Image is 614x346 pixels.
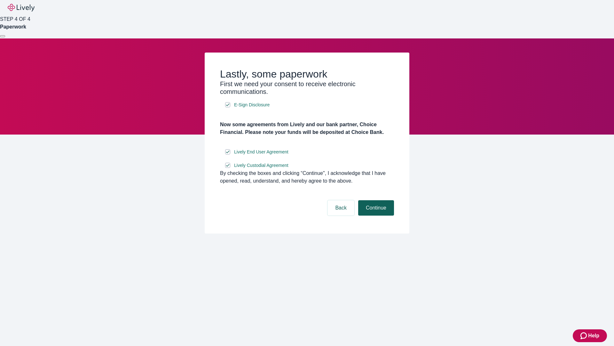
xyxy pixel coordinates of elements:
span: E-Sign Disclosure [234,102,270,108]
button: Zendesk support iconHelp [573,329,607,342]
span: Lively End User Agreement [234,149,288,155]
div: By checking the boxes and clicking “Continue", I acknowledge that I have opened, read, understand... [220,169,394,185]
a: e-sign disclosure document [233,101,271,109]
a: e-sign disclosure document [233,148,290,156]
svg: Zendesk support icon [580,332,588,340]
button: Continue [358,200,394,216]
button: Back [327,200,354,216]
img: Lively [8,4,35,12]
span: Lively Custodial Agreement [234,162,288,169]
h4: Now some agreements from Lively and our bank partner, Choice Financial. Please note your funds wi... [220,121,394,136]
span: Help [588,332,599,340]
h2: Lastly, some paperwork [220,68,394,80]
h3: First we need your consent to receive electronic communications. [220,80,394,95]
a: e-sign disclosure document [233,161,290,169]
